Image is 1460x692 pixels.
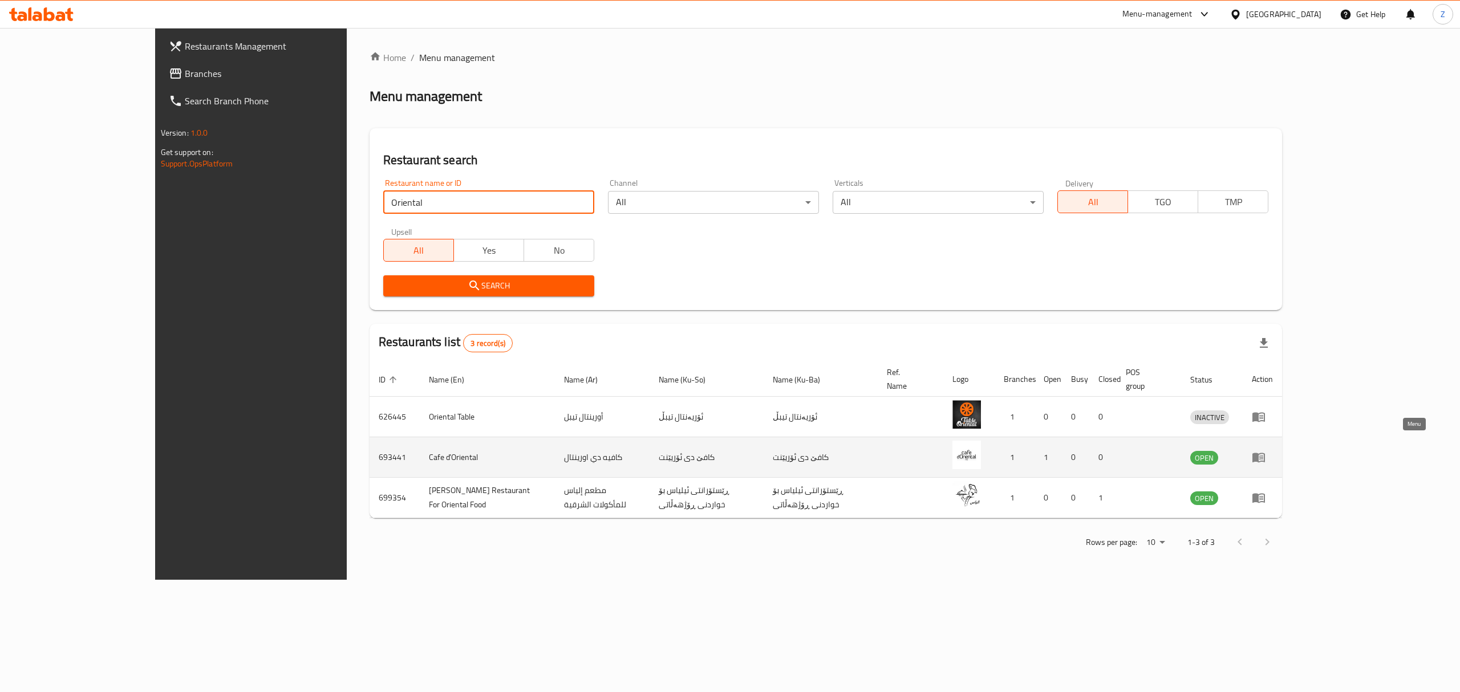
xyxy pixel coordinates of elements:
span: INACTIVE [1190,411,1229,424]
span: ID [379,373,400,386]
td: ڕێستۆرانتی ئیلیاس بۆ خواردنی ڕۆژهەڵاتی [650,478,764,518]
td: کافێ دی ئۆریێنت [764,437,878,478]
span: Version: [161,125,189,140]
span: Name (Ku-Ba) [773,373,835,386]
td: 1 [1035,437,1062,478]
button: All [383,239,454,262]
span: Get support on: [161,145,213,160]
td: ئۆریەنتال تیبڵ [650,397,764,437]
span: Status [1190,373,1227,386]
span: Restaurants Management [185,39,390,53]
button: Yes [453,239,524,262]
table: enhanced table [370,362,1283,518]
button: All [1057,190,1128,213]
span: All [1062,194,1124,210]
td: 0 [1035,478,1062,518]
div: Total records count [463,334,513,352]
span: 3 record(s) [464,338,512,349]
div: [GEOGRAPHIC_DATA] [1246,8,1321,21]
img: Oriental Table [952,400,981,429]
td: کافێ دی ئۆریێنت [650,437,764,478]
span: OPEN [1190,492,1218,505]
span: 1.0.0 [190,125,208,140]
td: 1 [995,478,1035,518]
td: 1 [995,437,1035,478]
td: Oriental Table [420,397,555,437]
td: مطعم إلياس للمأكولات الشرقية [555,478,650,518]
td: 0 [1062,397,1089,437]
span: Ref. Name [887,365,930,393]
button: No [524,239,594,262]
span: Menu management [419,51,495,64]
td: [PERSON_NAME] Restaurant For Oriental Food [420,478,555,518]
span: Name (Ar) [564,373,613,386]
th: Action [1243,362,1282,397]
input: Search for restaurant name or ID.. [383,191,594,214]
span: All [388,242,449,259]
th: Logo [943,362,995,397]
span: Yes [459,242,520,259]
p: Rows per page: [1086,535,1137,549]
div: Rows per page: [1142,534,1169,551]
td: أورينتال تيبل [555,397,650,437]
span: Name (En) [429,373,479,386]
th: Open [1035,362,1062,397]
span: Branches [185,67,390,80]
td: 0 [1062,478,1089,518]
h2: Restaurants list [379,333,513,352]
button: Search [383,275,594,296]
a: Branches [160,60,399,87]
span: TMP [1203,194,1264,210]
button: TGO [1128,190,1198,213]
button: TMP [1198,190,1268,213]
label: Delivery [1065,179,1094,187]
span: Name (Ku-So) [659,373,720,386]
nav: breadcrumb [370,51,1283,64]
div: All [608,191,819,214]
div: Export file [1250,329,1277,357]
td: 1 [995,397,1035,437]
span: OPEN [1190,451,1218,465]
span: No [529,242,590,259]
label: Upsell [391,227,412,235]
h2: Menu management [370,87,482,105]
a: Restaurants Management [160,32,399,60]
td: 0 [1089,397,1117,437]
td: 0 [1062,437,1089,478]
td: 0 [1089,437,1117,478]
span: Z [1441,8,1445,21]
li: / [411,51,415,64]
div: Menu-management [1122,7,1193,21]
div: All [833,191,1044,214]
div: OPEN [1190,451,1218,465]
td: ئۆریەنتال تیبڵ [764,397,878,437]
td: 1 [1089,478,1117,518]
p: 1-3 of 3 [1187,535,1215,549]
span: TGO [1133,194,1194,210]
td: ڕێستۆرانتی ئیلیاس بۆ خواردنی ڕۆژهەڵاتی [764,478,878,518]
a: Search Branch Phone [160,87,399,115]
span: POS group [1126,365,1168,393]
th: Closed [1089,362,1117,397]
span: Search Branch Phone [185,94,390,108]
div: Menu [1252,410,1273,424]
span: Search [392,279,585,293]
td: کافیه دي ‌اورينتال [555,437,650,478]
td: 0 [1035,397,1062,437]
h2: Restaurant search [383,152,1269,169]
th: Branches [995,362,1035,397]
th: Busy [1062,362,1089,397]
a: Support.OpsPlatform [161,156,233,171]
img: Cafe d’Oriental [952,441,981,469]
td: Cafe d’Oriental [420,437,555,478]
div: Menu [1252,491,1273,504]
img: Elias Restaurant For Oriental Food [952,481,981,510]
